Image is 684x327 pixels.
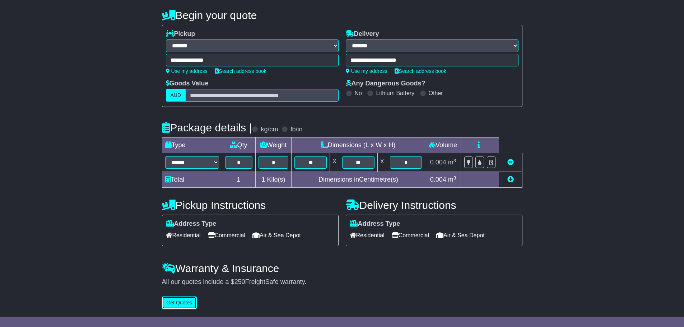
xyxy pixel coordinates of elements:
label: AUD [166,89,186,102]
td: 1 [222,172,255,188]
h4: Warranty & Insurance [162,262,522,274]
span: Commercial [208,230,245,241]
h4: Delivery Instructions [346,199,522,211]
a: Use my address [166,68,208,74]
span: m [448,176,456,183]
h4: Package details | [162,122,252,134]
label: kg/cm [261,126,278,134]
td: Type [162,137,222,153]
a: Remove this item [507,159,514,166]
td: Volume [425,137,461,153]
label: No [355,90,362,97]
span: Residential [350,230,385,241]
label: Delivery [346,30,379,38]
a: Search address book [395,68,446,74]
div: All our quotes include a $ FreightSafe warranty. [162,278,522,286]
label: Address Type [350,220,400,228]
h4: Begin your quote [162,9,522,21]
span: m [448,159,456,166]
td: x [330,153,339,172]
label: lb/in [290,126,302,134]
sup: 3 [453,175,456,181]
td: Dimensions (L x W x H) [292,137,425,153]
label: Other [429,90,443,97]
td: Total [162,172,222,188]
label: Address Type [166,220,217,228]
td: Dimensions in Centimetre(s) [292,172,425,188]
td: x [377,153,387,172]
span: Air & Sea Depot [436,230,485,241]
span: 0.004 [430,159,446,166]
span: 0.004 [430,176,446,183]
label: Pickup [166,30,195,38]
td: Weight [255,137,292,153]
span: Air & Sea Depot [252,230,301,241]
h4: Pickup Instructions [162,199,339,211]
label: Lithium Battery [376,90,414,97]
span: Residential [166,230,201,241]
a: Add new item [507,176,514,183]
span: 250 [234,278,245,285]
label: Any Dangerous Goods? [346,80,425,88]
td: Kilo(s) [255,172,292,188]
button: Get Quotes [162,296,197,309]
span: Commercial [392,230,429,241]
sup: 3 [453,158,456,163]
td: Qty [222,137,255,153]
label: Goods Value [166,80,209,88]
a: Search address book [215,68,266,74]
span: 1 [261,176,265,183]
a: Use my address [346,68,387,74]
